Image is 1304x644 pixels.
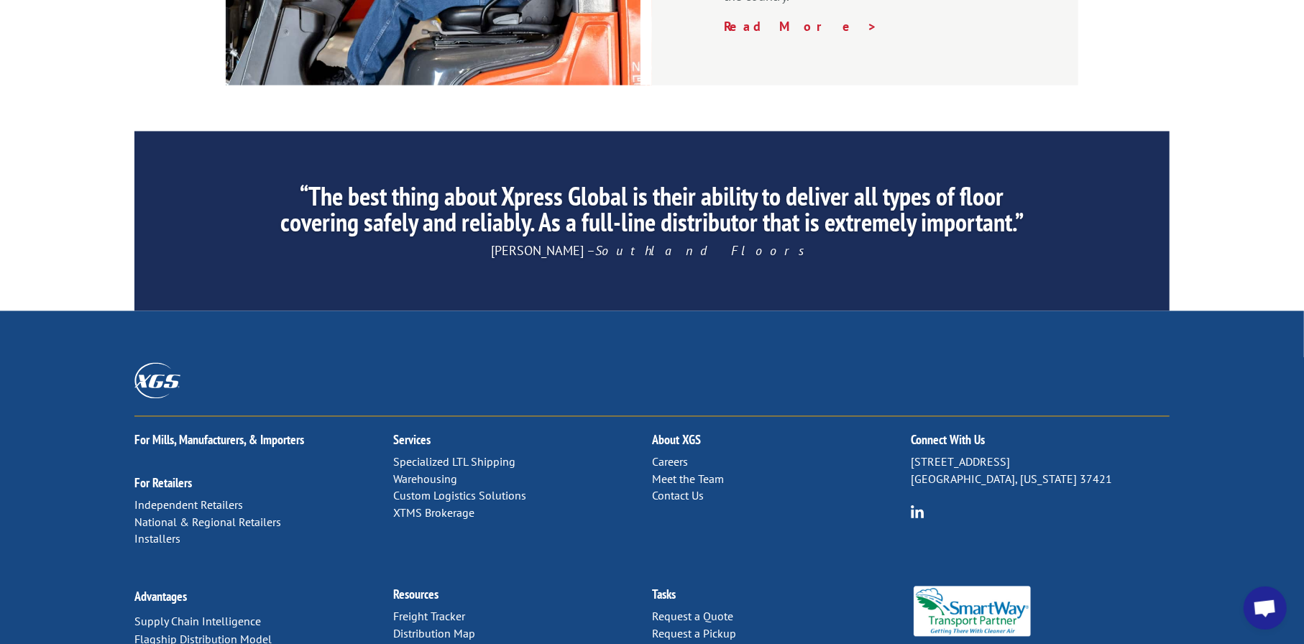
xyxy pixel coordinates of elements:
[652,472,724,487] a: Meet the Team
[134,589,187,605] a: Advantages
[652,455,688,469] a: Careers
[652,589,911,609] h2: Tasks
[393,627,475,641] a: Distribution Map
[393,455,515,469] a: Specialized LTL Shipping
[134,363,180,398] img: XGS_Logos_ALL_2024_All_White
[270,184,1034,243] h2: “The best thing about Xpress Global is their ability to deliver all types of floor covering safel...
[134,615,261,629] a: Supply Chain Intelligence
[911,505,924,519] img: group-6
[491,243,813,259] span: [PERSON_NAME] –
[134,532,180,546] a: Installers
[652,609,733,624] a: Request a Quote
[134,498,243,512] a: Independent Retailers
[393,432,431,448] a: Services
[134,475,192,492] a: For Retailers
[134,515,281,530] a: National & Regional Retailers
[652,627,736,641] a: Request a Pickup
[911,434,1170,454] h2: Connect With Us
[724,18,878,34] a: Read More >
[652,432,701,448] a: About XGS
[1244,586,1287,630] div: Open chat
[652,489,704,503] a: Contact Us
[393,489,526,503] a: Custom Logistics Solutions
[134,432,304,448] a: For Mills, Manufacturers, & Importers
[911,586,1034,637] img: Smartway_Logo
[393,506,474,520] a: XTMS Brokerage
[595,243,813,259] em: Southland Floors
[911,454,1170,489] p: [STREET_ADDRESS] [GEOGRAPHIC_DATA], [US_STATE] 37421
[393,472,457,487] a: Warehousing
[393,609,465,624] a: Freight Tracker
[393,586,439,603] a: Resources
